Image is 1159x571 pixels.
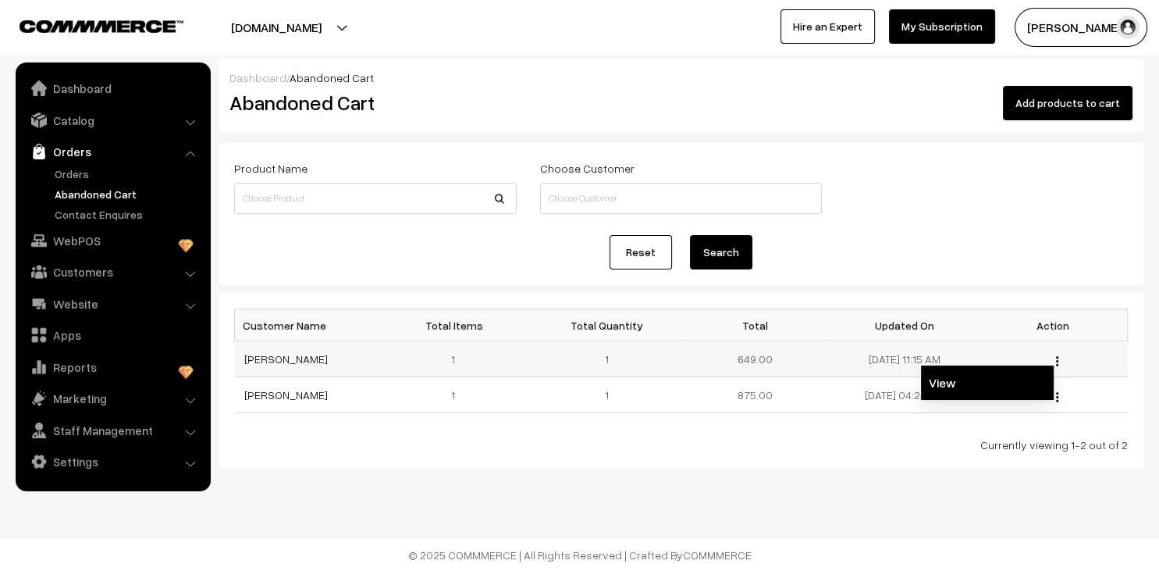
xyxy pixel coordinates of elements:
[1056,392,1058,402] img: Menu
[383,377,532,413] td: 1
[921,366,1054,400] a: View
[532,377,681,413] td: 1
[830,377,979,413] td: [DATE] 04:24 PM
[244,388,328,401] a: [PERSON_NAME]
[830,309,979,341] th: Updated On
[51,206,205,223] a: Contact Enquires
[540,183,823,214] input: Choose Customer
[290,71,374,84] span: Abandoned Cart
[20,321,205,349] a: Apps
[20,137,205,166] a: Orders
[234,183,517,214] input: Choose Product
[20,384,205,412] a: Marketing
[229,71,286,84] a: Dashboard
[681,341,830,377] td: 649.00
[683,548,752,562] a: COMMMERCE
[1003,86,1132,120] button: Add products to cart
[229,70,1132,86] div: /
[681,377,830,413] td: 875.00
[234,437,1128,453] div: Currently viewing 1-2 out of 2
[1015,8,1147,47] button: [PERSON_NAME]
[229,91,515,115] h2: Abandoned Cart
[51,166,205,182] a: Orders
[20,106,205,134] a: Catalog
[681,309,830,341] th: Total
[176,8,376,47] button: [DOMAIN_NAME]
[234,160,308,177] label: Product Name
[889,9,995,44] a: My Subscription
[532,341,681,377] td: 1
[20,258,205,286] a: Customers
[610,235,672,269] a: Reset
[20,416,205,444] a: Staff Management
[532,309,681,341] th: Total Quantity
[51,186,205,202] a: Abandoned Cart
[20,448,205,476] a: Settings
[20,16,156,34] a: COMMMERCE
[383,309,532,341] th: Total Items
[979,309,1128,341] th: Action
[20,353,205,381] a: Reports
[20,227,205,255] a: WebPOS
[20,20,183,32] img: COMMMERCE
[20,290,205,318] a: Website
[1116,16,1139,39] img: user
[690,235,752,269] button: Search
[244,352,328,366] a: [PERSON_NAME]
[780,9,875,44] a: Hire an Expert
[235,309,384,341] th: Customer Name
[830,341,979,377] td: [DATE] 11:15 AM
[383,341,532,377] td: 1
[20,74,205,102] a: Dashboard
[540,160,635,177] label: Choose Customer
[1056,356,1058,366] img: Menu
